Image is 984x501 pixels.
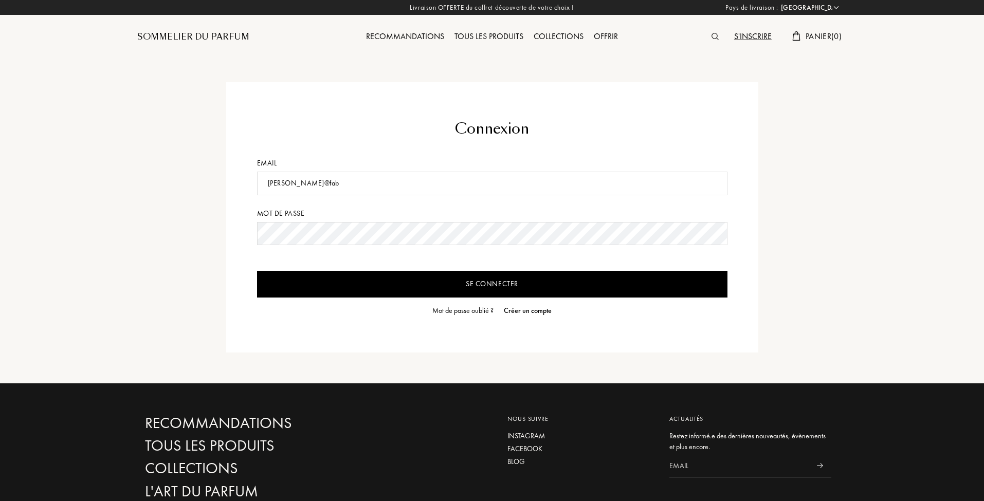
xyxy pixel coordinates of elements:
img: cart.svg [792,31,800,41]
div: Offrir [589,30,623,44]
div: Email [257,158,727,169]
div: Recommandations [361,30,449,44]
a: Blog [507,456,654,467]
a: Recommandations [145,414,366,432]
a: Recommandations [361,31,449,42]
div: Tous les produits [449,30,529,44]
a: Facebook [507,443,654,454]
div: Connexion [257,118,727,140]
a: Offrir [589,31,623,42]
div: Nous suivre [507,414,654,423]
a: Tous les produits [145,437,366,455]
a: Créer un compte [499,305,552,316]
div: Mot de passe [257,208,727,219]
a: Instagram [507,431,654,441]
span: Pays de livraison : [725,3,778,13]
div: Mot de passe oublié ? [432,305,494,316]
img: search_icn.svg [712,33,719,40]
div: Restez informé.e des dernières nouveautés, évènements et plus encore. [669,431,831,452]
div: S'inscrire [729,30,777,44]
img: news_send.svg [816,463,823,468]
input: Email [669,454,808,477]
span: Panier ( 0 ) [806,31,842,42]
a: Tous les produits [449,31,529,42]
a: L'Art du Parfum [145,483,366,500]
input: Se connecter [257,271,727,298]
a: Sommelier du Parfum [137,31,249,43]
div: Collections [529,30,589,44]
div: Créer un compte [504,305,552,316]
div: Actualités [669,414,831,423]
a: Collections [145,459,366,477]
input: Email [257,172,727,195]
a: Collections [529,31,589,42]
a: S'inscrire [729,31,777,42]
